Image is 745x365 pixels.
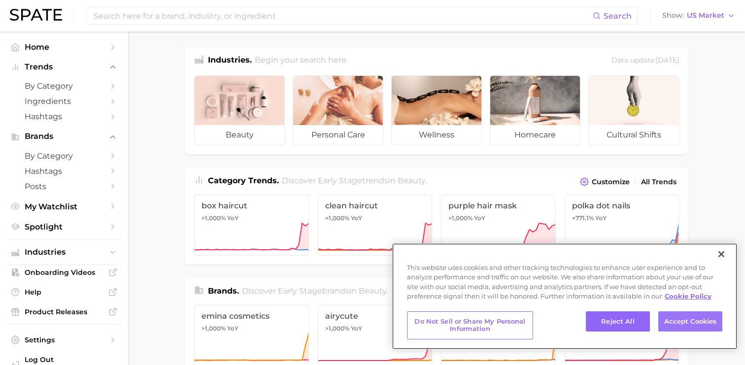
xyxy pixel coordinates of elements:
[25,81,103,91] span: by Category
[392,125,481,145] span: wellness
[8,219,120,234] a: Spotlight
[25,166,103,176] span: Hashtags
[202,201,302,210] span: box haircut
[448,201,548,210] span: purple hair mask
[592,178,630,186] span: Customize
[25,307,103,316] span: Product Releases
[25,268,103,277] span: Onboarding Videos
[93,7,593,24] input: Search here for a brand, industry, or ingredient
[25,151,103,161] span: by Category
[195,125,284,145] span: beauty
[293,75,383,145] a: personal care
[8,285,120,299] a: Help
[25,288,103,297] span: Help
[565,195,679,256] a: polka dot nails+771.1% YoY
[662,13,684,18] span: Show
[8,94,120,109] a: Ingredients
[595,214,607,222] span: YoY
[639,175,679,189] a: All Trends
[572,214,594,222] span: +771.1%
[351,325,362,332] span: YoY
[202,325,226,332] span: >1,000%
[641,178,677,186] span: All Trends
[359,286,386,296] span: beauty
[351,214,362,222] span: YoY
[25,202,103,211] span: My Watchlist
[8,304,120,319] a: Product Releases
[325,201,425,210] span: clean haircut
[8,265,120,280] a: Onboarding Videos
[10,9,62,21] img: SPATE
[572,201,672,210] span: polka dot nails
[25,112,103,121] span: Hashtags
[8,164,120,179] a: Hashtags
[711,243,732,265] button: Close
[194,75,285,145] a: beauty
[8,60,120,74] button: Trends
[227,214,238,222] span: YoY
[202,311,302,321] span: emina cosmetics
[490,125,580,145] span: homecare
[660,9,738,22] button: ShowUS Market
[208,54,252,67] h1: Industries.
[227,325,238,332] span: YoY
[658,311,722,332] button: Accept Cookies
[325,214,349,222] span: >1,000%
[392,243,737,349] div: Cookie banner
[318,195,433,256] a: clean haircut>1,000% YoY
[8,199,120,214] a: My Watchlist
[8,39,120,55] a: Home
[25,182,103,191] span: Posts
[8,332,120,347] a: Settings
[687,13,724,18] span: US Market
[8,78,120,94] a: by Category
[392,243,737,349] div: Privacy
[8,129,120,144] button: Brands
[490,75,580,145] a: homecare
[25,63,103,71] span: Trends
[8,148,120,164] a: by Category
[588,75,679,145] a: cultural shifts
[202,214,226,222] span: >1,000%
[611,54,679,67] div: Data update: [DATE]
[242,286,388,296] span: Discover Early Stage brands in .
[391,75,482,145] a: wellness
[282,176,427,185] span: Discover Early Stage trends in .
[8,245,120,260] button: Industries
[398,176,425,185] span: beauty
[208,286,239,296] span: Brands .
[577,175,632,189] button: Customize
[25,355,145,364] span: Log Out
[8,109,120,124] a: Hashtags
[25,42,103,52] span: Home
[8,179,120,194] a: Posts
[392,263,737,306] div: This website uses cookies and other tracking technologies to enhance user experience and to analy...
[325,325,349,332] span: >1,000%
[293,125,383,145] span: personal care
[25,248,103,257] span: Industries
[441,195,556,256] a: purple hair mask>1,000% YoY
[604,11,632,21] span: Search
[407,311,533,339] button: Do Not Sell or Share My Personal Information, Opens the preference center dialog
[665,292,711,300] a: More information about your privacy, opens in a new tab
[448,214,473,222] span: >1,000%
[586,311,650,332] button: Reject All
[589,125,678,145] span: cultural shifts
[25,132,103,141] span: Brands
[208,176,279,185] span: Category Trends .
[255,54,348,67] h2: Begin your search here.
[325,311,425,321] span: airycute
[25,335,103,344] span: Settings
[25,222,103,232] span: Spotlight
[474,214,485,222] span: YoY
[25,97,103,106] span: Ingredients
[194,195,309,256] a: box haircut>1,000% YoY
